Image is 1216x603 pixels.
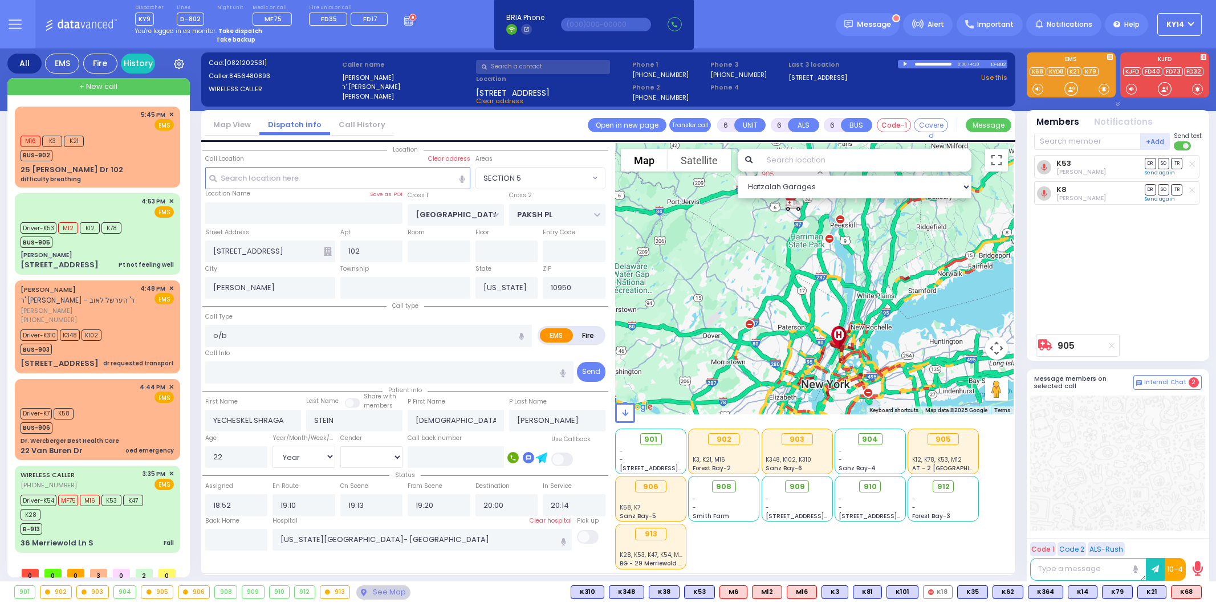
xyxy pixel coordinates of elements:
[877,118,911,132] button: Code-1
[620,464,727,472] span: [STREET_ADDRESS][PERSON_NAME]
[21,344,52,355] span: BUS-903
[928,589,934,595] img: red-radio-icon.svg
[154,392,174,403] span: EMS
[476,87,550,96] span: [STREET_ADDRESS]
[1174,140,1192,152] label: Turn off text
[475,154,493,164] label: Areas
[476,74,628,84] label: Location
[708,433,739,446] div: 902
[914,118,948,132] button: Covered
[40,586,72,598] div: 902
[991,60,1007,68] div: D-802
[864,481,877,492] span: 910
[821,585,848,599] div: BLS
[21,495,56,506] span: Driver-K54
[158,569,176,577] span: 0
[21,285,76,294] a: [PERSON_NAME]
[572,328,604,343] label: Fire
[169,469,174,479] span: ✕
[273,434,335,443] div: Year/Month/Week/Day
[1164,67,1183,76] a: FD73
[912,503,916,512] span: -
[389,471,421,479] span: Status
[309,5,392,11] label: Fire units on call
[320,586,350,598] div: 913
[265,14,282,23] span: MF75
[408,397,445,406] label: P First Name
[618,400,656,414] a: Open this area in Google Maps (opens a new window)
[766,512,873,520] span: [STREET_ADDRESS][PERSON_NAME]
[209,71,339,81] label: Caller:
[693,503,696,512] span: -
[530,516,572,525] label: Clear hospital
[21,259,99,271] div: [STREET_ADDRESS]
[886,585,918,599] div: BLS
[1133,375,1202,390] button: Internal Chat 2
[475,228,489,237] label: Floor
[103,359,174,368] div: dr requested transport
[620,455,623,464] span: -
[1124,19,1140,30] span: Help
[1145,158,1156,169] span: DR
[839,512,946,520] span: [STREET_ADDRESS][PERSON_NAME]
[295,586,315,598] div: 912
[215,586,237,598] div: 908
[506,13,544,23] span: BRIA Phone
[82,329,101,341] span: K102
[1067,67,1081,76] a: K21
[839,447,842,455] span: -
[205,397,238,406] label: First Name
[42,136,62,147] span: K3
[985,149,1008,172] button: Toggle fullscreen view
[113,569,130,577] span: 0
[981,73,1007,83] a: Use this
[475,167,605,189] span: SECTION 5
[205,167,470,189] input: Search location here
[21,358,99,369] div: [STREET_ADDRESS]
[370,190,402,198] label: Save as POI
[635,480,666,493] div: 906
[123,495,143,506] span: K47
[853,585,882,599] div: BLS
[205,349,230,358] label: Call Info
[383,386,428,394] span: Patient info
[21,175,81,184] div: difficulty breathing
[1047,67,1066,76] a: KYD8
[77,586,108,598] div: 903
[45,54,79,74] div: EMS
[1030,542,1056,556] button: Code 1
[169,197,174,206] span: ✕
[1056,185,1067,194] a: K8
[67,569,84,577] span: 0
[21,222,56,234] span: Driver-K53
[1123,67,1141,76] a: KJFD
[483,173,521,184] span: SECTION 5
[1034,375,1133,390] h5: Message members on selected call
[205,189,250,198] label: Location Name
[216,35,255,44] strong: Take backup
[1058,542,1086,556] button: Code 2
[22,569,39,577] span: 0
[1034,133,1141,150] input: Search member
[1056,159,1071,168] a: K53
[912,512,950,520] span: Forest Bay-3
[64,136,84,147] span: K21
[928,433,959,446] div: 905
[839,503,842,512] span: -
[178,586,210,598] div: 906
[141,586,173,598] div: 905
[993,585,1023,599] div: BLS
[21,295,135,305] span: ר' [PERSON_NAME] - ר' הערשל לאוב
[857,19,891,30] span: Message
[766,464,802,472] span: Sanz Bay-6
[1102,585,1133,599] div: BLS
[154,206,174,218] span: EMS
[1171,158,1182,169] span: TR
[21,251,72,259] div: [PERSON_NAME]
[342,73,472,83] label: [PERSON_NAME]
[169,382,174,392] span: ✕
[957,58,967,71] div: 0:00
[609,585,644,599] div: BLS
[125,446,174,455] div: oed emergency
[977,19,1014,30] span: Important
